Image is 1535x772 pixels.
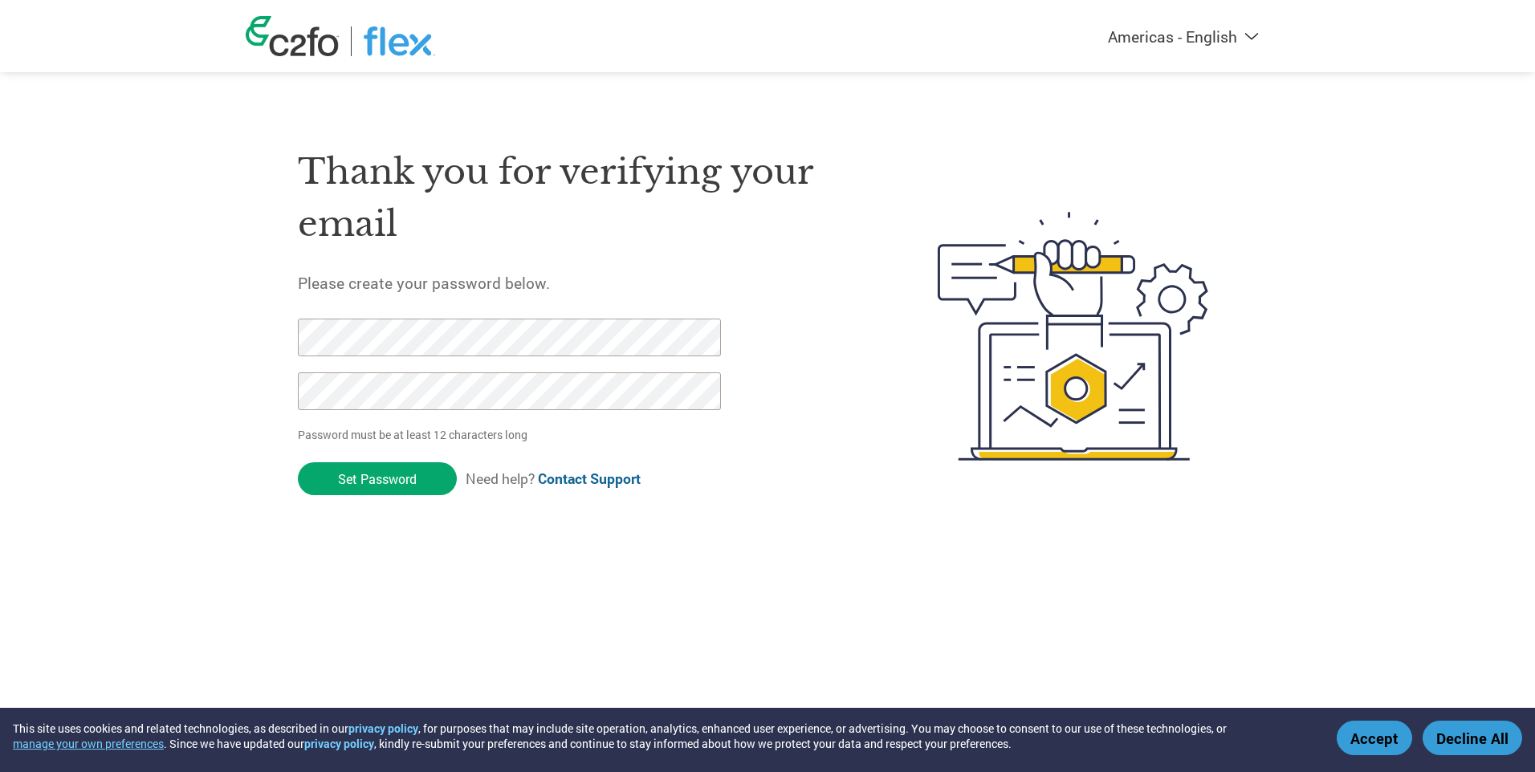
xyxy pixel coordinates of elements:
[246,16,339,56] img: c2fo logo
[13,736,164,751] button: manage your own preferences
[298,426,727,443] p: Password must be at least 12 characters long
[13,721,1313,751] div: This site uses cookies and related technologies, as described in our , for purposes that may incl...
[1337,721,1412,755] button: Accept
[298,273,861,293] h5: Please create your password below.
[348,721,418,736] a: privacy policy
[298,462,457,495] input: Set Password
[298,146,861,250] h1: Thank you for verifying your email
[304,736,374,751] a: privacy policy
[466,469,641,488] span: Need help?
[909,124,1238,549] img: create-password
[364,26,435,56] img: Flex
[538,469,641,488] a: Contact Support
[1423,721,1522,755] button: Decline All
